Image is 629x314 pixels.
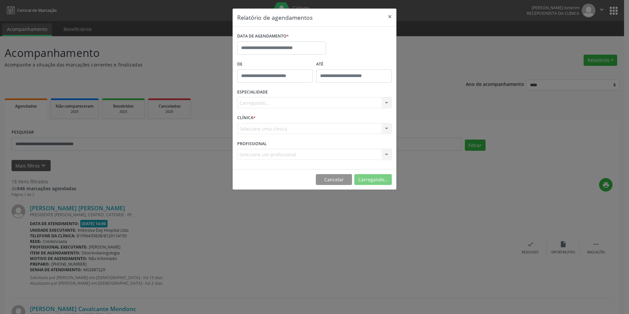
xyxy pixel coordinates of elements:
label: CLÍNICA [237,113,256,123]
label: ATÉ [316,59,392,69]
label: De [237,59,313,69]
label: PROFISSIONAL [237,139,267,149]
button: Close [383,9,396,25]
h5: Relatório de agendamentos [237,13,313,22]
button: Carregando... [354,174,392,185]
label: DATA DE AGENDAMENTO [237,31,289,41]
label: ESPECIALIDADE [237,87,268,97]
button: Cancelar [316,174,352,185]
